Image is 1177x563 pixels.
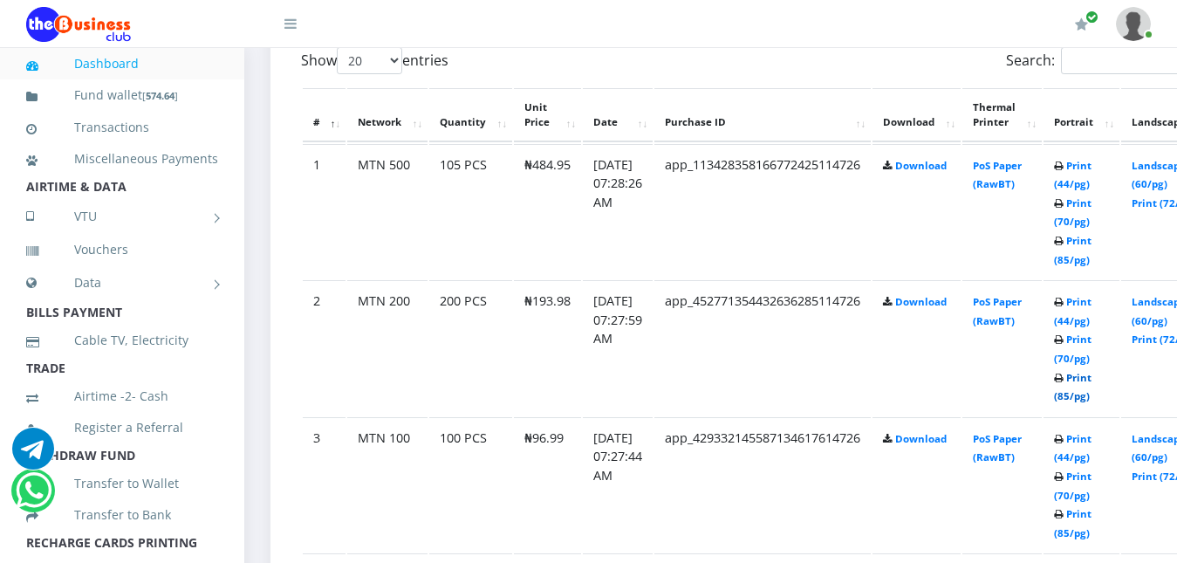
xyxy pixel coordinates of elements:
td: ₦96.99 [514,417,581,553]
a: Cable TV, Electricity [26,320,218,360]
span: Renew/Upgrade Subscription [1085,10,1098,24]
td: 2 [303,280,346,415]
td: MTN 200 [347,280,428,415]
i: Renew/Upgrade Subscription [1075,17,1088,31]
td: 100 PCS [429,417,512,553]
td: ₦193.98 [514,280,581,415]
a: Transactions [26,107,218,148]
a: PoS Paper (RawBT) [973,432,1022,464]
a: PoS Paper (RawBT) [973,295,1022,327]
th: Purchase ID: activate to sort column ascending [654,88,871,142]
a: Miscellaneous Payments [26,139,218,179]
b: 574.64 [146,89,174,102]
a: Download [895,295,947,308]
a: Vouchers [26,230,218,270]
small: [ ] [142,89,178,102]
td: 200 PCS [429,280,512,415]
a: Print (44/pg) [1054,159,1091,191]
a: Print (44/pg) [1054,432,1091,464]
a: Chat for support [16,483,51,512]
td: [DATE] 07:27:59 AM [583,280,653,415]
td: MTN 100 [347,417,428,553]
th: Portrait: activate to sort column ascending [1044,88,1119,142]
th: Network: activate to sort column ascending [347,88,428,142]
td: app_429332145587134617614726 [654,417,871,553]
a: PoS Paper (RawBT) [973,159,1022,191]
img: Logo [26,7,131,42]
a: Fund wallet[574.64] [26,75,218,116]
a: Airtime -2- Cash [26,376,218,416]
th: Thermal Printer: activate to sort column ascending [962,88,1042,142]
a: Data [26,261,218,305]
a: VTU [26,195,218,238]
a: Print (70/pg) [1054,333,1091,365]
a: Register a Referral [26,408,218,448]
th: #: activate to sort column descending [303,88,346,142]
td: app_113428358166772425114726 [654,144,871,279]
td: app_452771354432636285114726 [654,280,871,415]
a: Print (44/pg) [1054,295,1091,327]
td: 1 [303,144,346,279]
a: Download [895,159,947,172]
a: Print (85/pg) [1054,371,1091,403]
a: Dashboard [26,44,218,84]
td: MTN 500 [347,144,428,279]
td: [DATE] 07:28:26 AM [583,144,653,279]
td: ₦484.95 [514,144,581,279]
th: Unit Price: activate to sort column ascending [514,88,581,142]
select: Showentries [337,47,402,74]
img: User [1116,7,1151,41]
th: Date: activate to sort column ascending [583,88,653,142]
th: Download: activate to sort column ascending [872,88,961,142]
td: 3 [303,417,346,553]
a: Download [895,432,947,445]
a: Print (85/pg) [1054,234,1091,266]
td: 105 PCS [429,144,512,279]
a: Chat for support [12,441,54,470]
th: Quantity: activate to sort column ascending [429,88,512,142]
a: Print (70/pg) [1054,470,1091,502]
a: Print (85/pg) [1054,507,1091,539]
a: Transfer to Wallet [26,463,218,504]
a: Print (70/pg) [1054,196,1091,229]
label: Show entries [301,47,448,74]
td: [DATE] 07:27:44 AM [583,417,653,553]
a: Transfer to Bank [26,495,218,535]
